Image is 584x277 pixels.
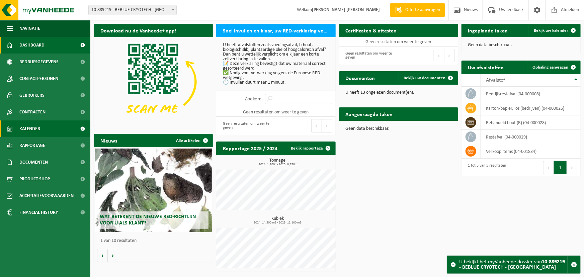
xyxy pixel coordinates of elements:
td: bedrijfsrestafval (04-000008) [481,87,581,101]
p: Geen data beschikbaar. [468,43,574,48]
span: Bedrijfsgegevens [19,54,59,70]
td: behandeld hout (B) (04-000028) [481,115,581,130]
a: Bekijk uw kalender [528,24,580,37]
h2: Nieuws [94,134,124,147]
h2: Download nu de Vanheede+ app! [94,24,183,37]
p: 1 van 10 resultaten [100,239,210,243]
td: restafval (04-000029) [481,130,581,144]
div: U bekijkt het myVanheede dossier van [459,256,567,273]
h2: Aangevraagde taken [339,107,400,120]
span: Contactpersonen [19,70,58,87]
span: Kalender [19,120,40,137]
span: Wat betekent de nieuwe RED-richtlijn voor u als klant? [100,214,196,226]
span: Afvalstof [486,78,505,83]
span: Contracten [19,104,46,120]
button: Previous [434,49,444,62]
strong: 10-889219 - BEBLUE CRYOTECH - [GEOGRAPHIC_DATA] [459,259,565,270]
h2: Ingeplande taken [462,24,515,37]
h2: Certificaten & attesten [339,24,404,37]
span: 2024: 14,300 m3 - 2025: 12,100 m3 [220,221,335,224]
label: Zoeken: [245,97,262,102]
div: Geen resultaten om weer te geven [220,118,272,133]
td: Geen resultaten om weer te geven [339,37,458,47]
h2: Rapportage 2025 / 2024 [216,142,284,155]
img: Download de VHEPlus App [94,37,213,126]
span: 10-889219 - BEBLUE CRYOTECH - LIÈGE [88,5,177,15]
h3: Tonnage [220,158,335,166]
p: U heeft afvalstoffen zoals voedingsafval, b-hout, biologisch slib, plantaardige olie of hoogcalor... [223,43,329,85]
a: Offerte aanvragen [390,3,445,17]
span: Ophaling aanvragen [532,65,568,70]
span: Offerte aanvragen [404,7,442,13]
td: Geen resultaten om weer te geven [216,107,335,117]
button: Previous [543,161,554,174]
a: Bekijk rapportage [286,142,335,155]
span: Rapportage [19,137,45,154]
span: Bekijk uw kalender [534,28,568,33]
div: 1 tot 5 van 5 resultaten [465,160,506,175]
span: Dashboard [19,37,45,54]
span: 2024: 1,760 t - 2025: 0,780 t [220,163,335,166]
strong: [PERSON_NAME] [PERSON_NAME] [312,7,380,12]
h2: Uw afvalstoffen [462,61,511,74]
button: Previous [311,119,322,132]
h3: Kubiek [220,216,335,224]
span: Bekijk uw documenten [404,76,446,80]
button: Next [444,49,455,62]
span: Acceptatievoorwaarden [19,187,74,204]
span: Product Shop [19,171,50,187]
a: Ophaling aanvragen [527,61,580,74]
a: Alle artikelen [171,134,212,147]
span: 10-889219 - BEBLUE CRYOTECH - LIÈGE [89,5,176,15]
p: Geen data beschikbaar. [346,126,451,131]
span: Navigatie [19,20,40,37]
a: Wat betekent de nieuwe RED-richtlijn voor u als klant? [95,149,212,232]
button: Volgende [108,249,118,262]
h2: Snel invullen en klaar, uw RED-verklaring voor 2025 [216,24,335,37]
button: Vorige [97,249,108,262]
td: verkoop items (04-001834) [481,144,581,159]
span: Financial History [19,204,58,221]
span: Documenten [19,154,48,171]
h2: Documenten [339,71,382,84]
button: 1 [554,161,567,174]
a: Bekijk uw documenten [399,71,457,85]
td: karton/papier, los (bedrijven) (04-000026) [481,101,581,115]
button: Next [322,119,332,132]
button: Next [567,161,577,174]
p: U heeft 13 ongelezen document(en). [346,90,451,95]
div: Geen resultaten om weer te geven [342,48,395,63]
span: Gebruikers [19,87,45,104]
